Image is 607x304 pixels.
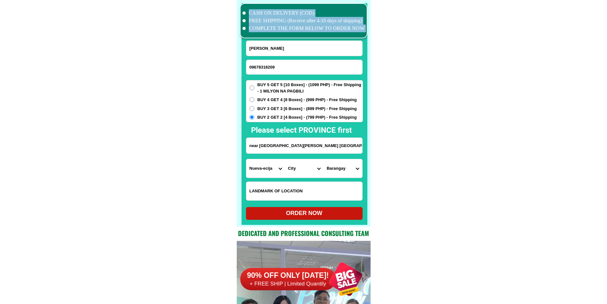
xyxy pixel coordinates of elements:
h6: + FREE SHIP | Limited Quantily [240,280,336,287]
input: Input LANDMARKOFLOCATION [246,182,362,200]
li: CASH ON DELIVERY (COD) [242,9,365,17]
span: BUY 2 GET 2 [4 Boxes] - (799 PHP) - Free Shipping [257,114,357,121]
input: BUY 3 GET 3 [6 Boxes] - (899 PHP) - Free Shipping [249,106,254,111]
h2: Dedicated and professional consulting team [237,228,371,238]
input: Input phone_number [246,60,362,74]
input: BUY 2 GET 2 [4 Boxes] - (799 PHP) - Free Shipping [249,115,254,120]
input: BUY 4 GET 4 [8 Boxes] - (999 PHP) - Free Shipping [249,97,254,102]
input: Input full_name [246,41,362,56]
span: BUY 3 GET 3 [6 Boxes] - (899 PHP) - Free Shipping [257,106,357,112]
li: FREE SHIPPING (Receive after 4-10 days of shipping) [242,17,365,25]
input: Input address [246,138,362,153]
h2: Please select PROVINCE first [251,124,421,136]
select: Select commune [323,159,362,178]
select: Select province [246,159,285,178]
h6: 90% OFF ONLY [DATE]! [240,271,336,280]
span: BUY 5 GET 5 [10 Boxes] - (1099 PHP) - Free Shipping - 1 MILYON NA PAGBILI [257,82,363,94]
div: ORDER NOW [246,209,363,218]
span: BUY 4 GET 4 [8 Boxes] - (999 PHP) - Free Shipping [257,97,357,103]
li: COMPLETE THE FORM BELOW TO ORDER NOW [242,25,365,32]
input: BUY 5 GET 5 [10 Boxes] - (1099 PHP) - Free Shipping - 1 MILYON NA PAGBILI [249,85,254,90]
select: Select district [285,159,323,178]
